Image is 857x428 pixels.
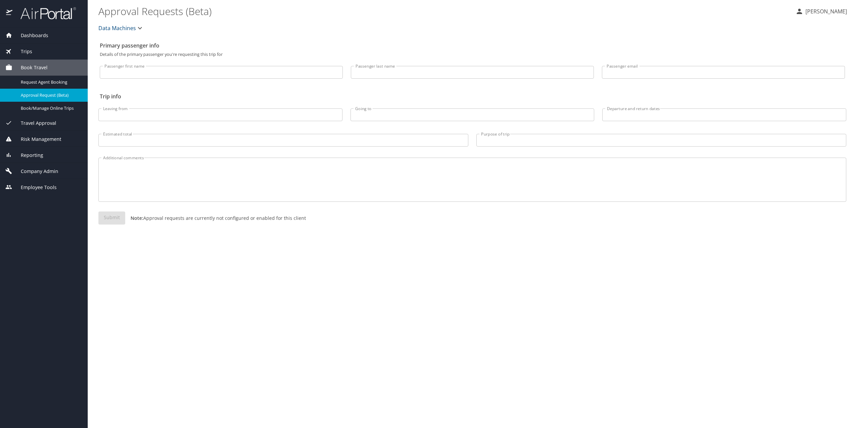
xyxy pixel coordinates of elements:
[21,105,80,111] span: Book/Manage Online Trips
[21,92,80,98] span: Approval Request (Beta)
[98,1,790,21] h1: Approval Requests (Beta)
[13,7,76,20] img: airportal-logo.png
[12,64,48,71] span: Book Travel
[96,21,147,35] button: Data Machines
[21,79,80,85] span: Request Agent Booking
[125,215,306,222] p: Approval requests are currently not configured or enabled for this client
[6,7,13,20] img: icon-airportal.png
[12,119,56,127] span: Travel Approval
[12,48,32,55] span: Trips
[100,91,845,102] h2: Trip info
[100,40,845,51] h2: Primary passenger info
[131,215,143,221] strong: Note:
[12,168,58,175] span: Company Admin
[98,23,136,33] span: Data Machines
[12,152,43,159] span: Reporting
[12,136,61,143] span: Risk Management
[793,5,850,17] button: [PERSON_NAME]
[100,52,845,57] p: Details of the primary passenger you're requesting this trip for
[12,184,57,191] span: Employee Tools
[803,7,847,15] p: [PERSON_NAME]
[12,32,48,39] span: Dashboards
